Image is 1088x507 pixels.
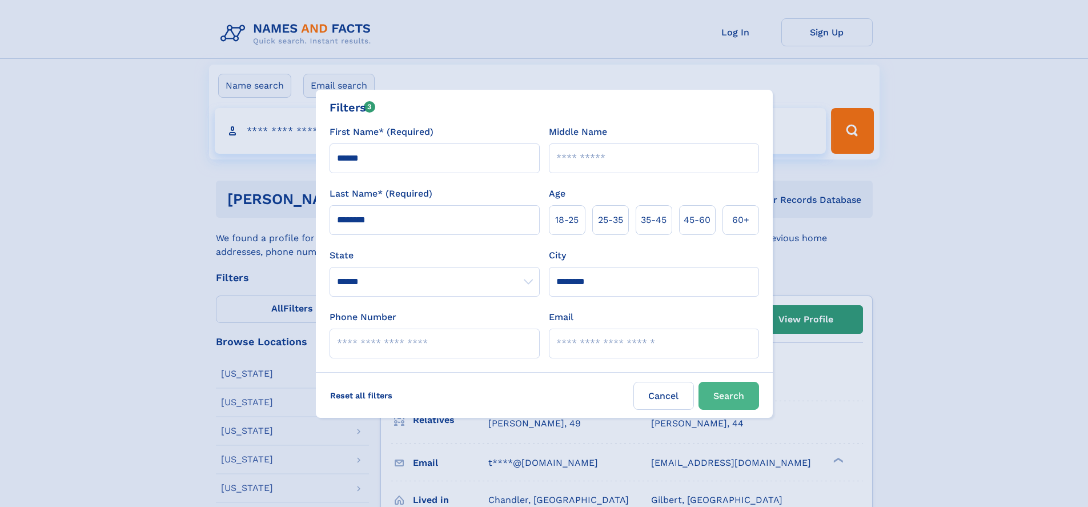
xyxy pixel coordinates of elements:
label: Cancel [633,382,694,410]
label: Reset all filters [323,382,400,409]
label: First Name* (Required) [330,125,433,139]
span: 18‑25 [555,213,579,227]
label: Last Name* (Required) [330,187,432,201]
label: Middle Name [549,125,607,139]
span: 25‑35 [598,213,623,227]
div: Filters [330,99,376,116]
label: Email [549,310,573,324]
label: Age [549,187,565,201]
button: Search [698,382,759,410]
span: 45‑60 [684,213,710,227]
span: 60+ [732,213,749,227]
span: 35‑45 [641,213,667,227]
label: State [330,249,540,262]
label: Phone Number [330,310,396,324]
label: City [549,249,566,262]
